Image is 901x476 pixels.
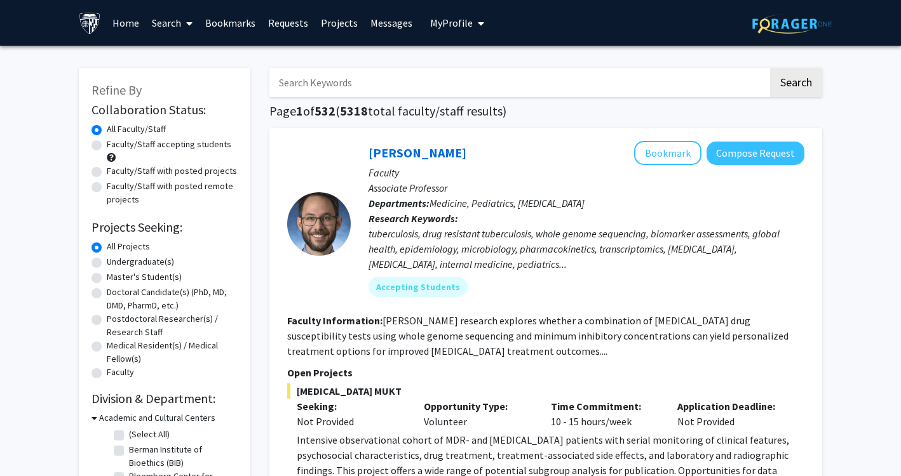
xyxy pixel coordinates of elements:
span: My Profile [430,17,473,29]
b: Faculty Information: [287,314,383,327]
label: Master's Student(s) [107,270,182,284]
mat-chip: Accepting Students [369,277,468,297]
b: Research Keywords: [369,212,458,225]
label: Berman Institute of Bioethics (BIB) [129,443,234,470]
div: Volunteer [414,399,541,429]
a: Bookmarks [199,1,262,45]
button: Compose Request to Jeffrey Tornheim [707,142,804,165]
p: Opportunity Type: [424,399,532,414]
a: [PERSON_NAME] [369,145,466,161]
button: Add Jeffrey Tornheim to Bookmarks [634,141,701,165]
span: 5318 [340,103,368,119]
b: Departments: [369,197,430,209]
label: All Faculty/Staff [107,122,166,136]
iframe: Chat [10,419,54,466]
h2: Division & Department: [91,391,238,406]
p: Associate Professor [369,180,804,195]
p: Application Deadline: [677,399,785,414]
a: Search [146,1,199,45]
a: Home [106,1,146,45]
label: Faculty/Staff accepting students [107,138,231,151]
a: Requests [262,1,315,45]
p: Time Commitment: [551,399,659,414]
span: 532 [315,103,335,119]
label: Faculty/Staff with posted remote projects [107,180,238,206]
img: Johns Hopkins University Logo [79,12,101,34]
p: Seeking: [297,399,405,414]
img: ForagerOne Logo [752,14,832,34]
label: Doctoral Candidate(s) (PhD, MD, DMD, PharmD, etc.) [107,286,238,312]
label: Faculty/Staff with posted projects [107,164,237,178]
label: All Projects [107,240,150,253]
div: 10 - 15 hours/week [541,399,668,429]
label: Undergraduate(s) [107,255,174,268]
span: [MEDICAL_DATA] MUKT [287,383,804,399]
h2: Collaboration Status: [91,102,238,117]
h3: Academic and Cultural Centers [99,411,215,425]
span: Medicine, Pediatrics, [MEDICAL_DATA] [430,197,585,209]
label: Postdoctoral Researcher(s) / Research Staff [107,312,238,339]
a: Projects [315,1,364,45]
div: tuberculosis, drug resistant tuberculosis, whole genome sequencing, biomarker assessments, global... [369,226,804,272]
div: Not Provided [297,414,405,429]
label: Faculty [107,366,134,379]
span: 1 [296,103,303,119]
a: Messages [364,1,419,45]
fg-read-more: [PERSON_NAME] research explores whether a combination of [MEDICAL_DATA] drug susceptibility tests... [287,314,789,357]
p: Open Projects [287,365,804,380]
h1: Page of ( total faculty/staff results) [269,103,822,119]
span: Refine By [91,82,142,98]
button: Search [770,68,822,97]
label: Medical Resident(s) / Medical Fellow(s) [107,339,238,366]
div: Not Provided [668,399,795,429]
p: Faculty [369,165,804,180]
h2: Projects Seeking: [91,220,238,235]
label: (Select All) [129,428,170,441]
input: Search Keywords [269,68,768,97]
